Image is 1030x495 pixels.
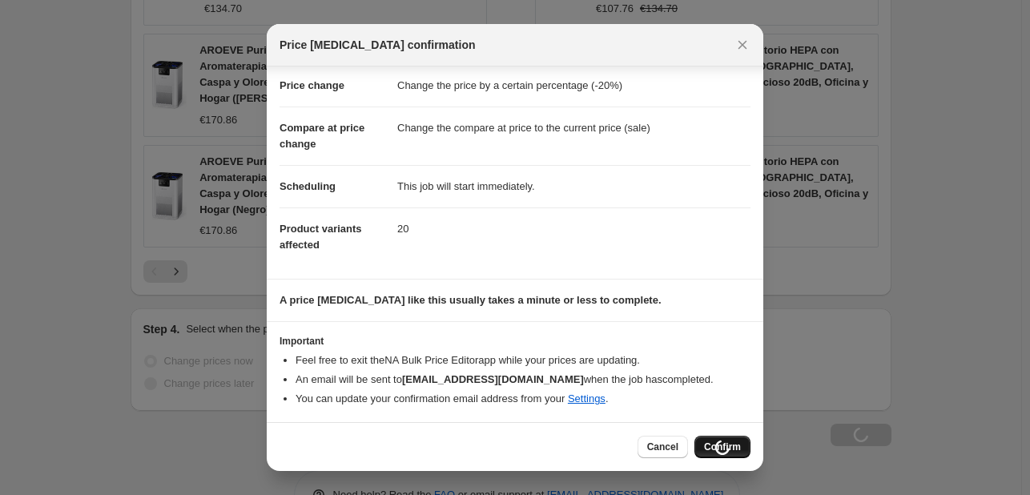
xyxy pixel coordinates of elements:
span: Price change [280,79,344,91]
dd: Change the compare at price to the current price (sale) [397,107,750,149]
span: Product variants affected [280,223,362,251]
button: Cancel [638,436,688,458]
li: You can update your confirmation email address from your . [296,391,750,407]
a: Settings [568,392,606,404]
dd: Change the price by a certain percentage (-20%) [397,65,750,107]
span: Price [MEDICAL_DATA] confirmation [280,37,476,53]
h3: Important [280,335,750,348]
li: Feel free to exit the NA Bulk Price Editor app while your prices are updating. [296,352,750,368]
span: Cancel [647,441,678,453]
b: [EMAIL_ADDRESS][DOMAIN_NAME] [402,373,584,385]
li: An email will be sent to when the job has completed . [296,372,750,388]
dd: 20 [397,207,750,250]
button: Close [731,34,754,56]
span: Compare at price change [280,122,364,150]
span: Scheduling [280,180,336,192]
dd: This job will start immediately. [397,165,750,207]
b: A price [MEDICAL_DATA] like this usually takes a minute or less to complete. [280,294,662,306]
